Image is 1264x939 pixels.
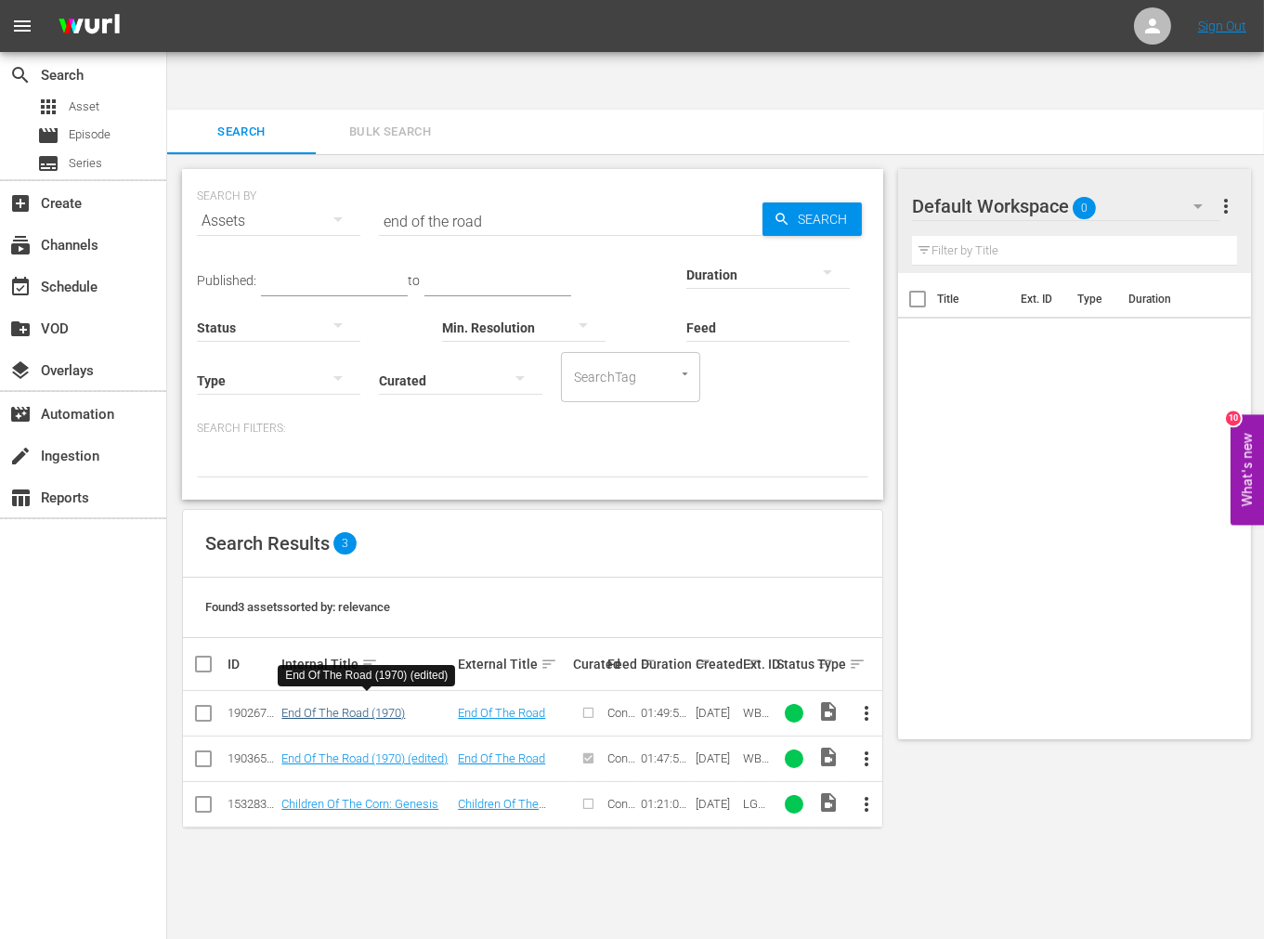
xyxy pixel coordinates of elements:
span: Overlays [9,359,32,382]
span: Episode [37,124,59,147]
div: Duration [641,653,689,675]
div: [DATE] [696,751,737,765]
a: Children Of The Corn: Genesis [281,797,438,811]
button: more_vert [844,691,889,736]
div: Curated [573,657,602,672]
span: Published: [197,273,256,288]
a: End Of The Road (1970) [281,706,405,720]
div: 190267102 [228,706,276,720]
div: Status [776,653,812,675]
span: Episode [69,125,111,144]
span: Channels [9,234,32,256]
span: Video [817,746,840,768]
div: Type [817,653,839,675]
button: Open [676,365,694,383]
span: Create [9,192,32,215]
span: more_vert [855,793,878,815]
div: [DATE] [696,797,737,811]
span: more_vert [855,702,878,724]
a: End Of The Road [458,706,545,720]
span: Search [178,122,305,143]
span: Video [817,791,840,814]
span: more_vert [855,748,878,770]
div: Feed [607,653,636,675]
th: Type [1066,273,1117,325]
span: LG0250F [743,797,771,825]
span: menu [11,15,33,37]
span: VOD [9,318,32,340]
div: ID [228,657,276,672]
div: Created [696,653,737,675]
a: Children Of The Corn: Genesis [458,797,546,825]
div: Default Workspace [912,180,1220,232]
a: End Of The Road (1970) (edited) [281,751,448,765]
div: End Of The Road (1970) (edited) [285,668,448,684]
span: to [408,273,420,288]
span: Automation [9,403,32,425]
button: Search [762,202,862,236]
div: Assets [197,195,360,247]
span: more_vert [1215,195,1237,217]
span: Series [37,152,59,175]
span: Search [9,64,32,86]
span: Search [790,202,862,236]
button: Open Feedback Widget [1231,414,1264,525]
span: WB0354FE [743,751,769,793]
span: Content [607,797,635,825]
span: Found 3 assets sorted by: relevance [205,600,390,614]
span: video_file [817,700,840,723]
span: Content [607,751,635,779]
p: Search Filters: [197,421,868,437]
span: Ingestion [9,445,32,467]
div: Internal Title [281,653,452,675]
span: sort [361,656,378,672]
div: Ext. ID [743,657,772,672]
th: Ext. ID [1010,273,1066,325]
div: 01:21:04.560 [641,797,689,811]
span: Bulk Search [327,122,453,143]
span: Content [607,706,635,734]
div: 01:47:53.033 [641,751,689,765]
span: Search Results [205,532,330,554]
span: Series [69,154,102,173]
img: ans4CAIJ8jUAAAAAAAAAAAAAAAAAAAAAAAAgQb4GAAAAAAAAAAAAAAAAAAAAAAAAJMjXAAAAAAAAAAAAAAAAAAAAAAAAgAT5G... [45,5,134,48]
button: more_vert [844,782,889,827]
button: more_vert [1215,184,1237,228]
th: Duration [1117,273,1229,325]
div: External Title [458,653,567,675]
button: more_vert [844,737,889,781]
span: Reports [9,487,32,509]
div: 190365072 [228,751,276,765]
span: Asset [69,98,99,116]
div: 153283420 [228,797,276,811]
span: Schedule [9,276,32,298]
span: WB0354F [743,706,769,734]
a: End Of The Road [458,751,545,765]
th: Title [937,273,1010,325]
a: Sign Out [1198,19,1246,33]
div: 10 [1226,411,1241,425]
div: [DATE] [696,706,737,720]
span: sort [541,656,557,672]
span: 3 [333,532,357,554]
span: 0 [1073,189,1096,228]
div: 01:49:54.021 [641,706,689,720]
span: Asset [37,96,59,118]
